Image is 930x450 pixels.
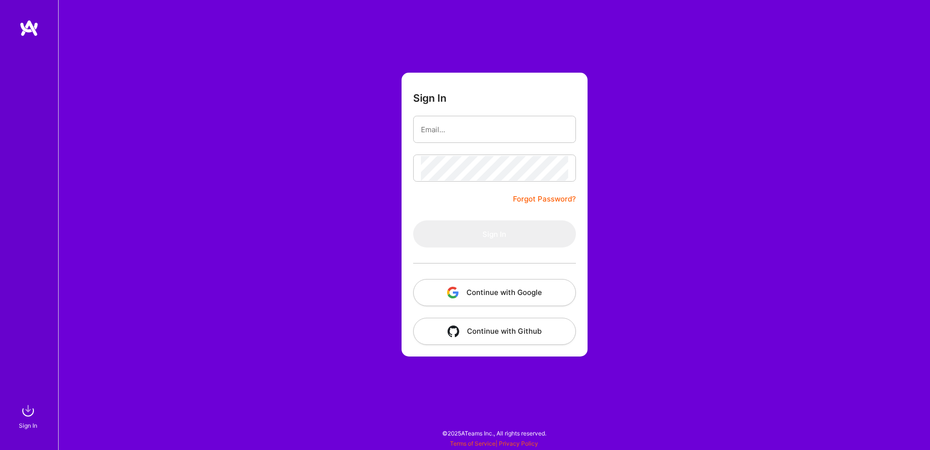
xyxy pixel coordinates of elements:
[450,440,538,447] span: |
[448,326,459,337] img: icon
[20,401,38,431] a: sign inSign In
[450,440,496,447] a: Terms of Service
[58,421,930,445] div: © 2025 ATeams Inc., All rights reserved.
[19,420,37,431] div: Sign In
[513,193,576,205] a: Forgot Password?
[447,287,459,298] img: icon
[413,318,576,345] button: Continue with Github
[421,117,568,142] input: Email...
[413,92,447,104] h3: Sign In
[18,401,38,420] img: sign in
[499,440,538,447] a: Privacy Policy
[413,220,576,248] button: Sign In
[413,279,576,306] button: Continue with Google
[19,19,39,37] img: logo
